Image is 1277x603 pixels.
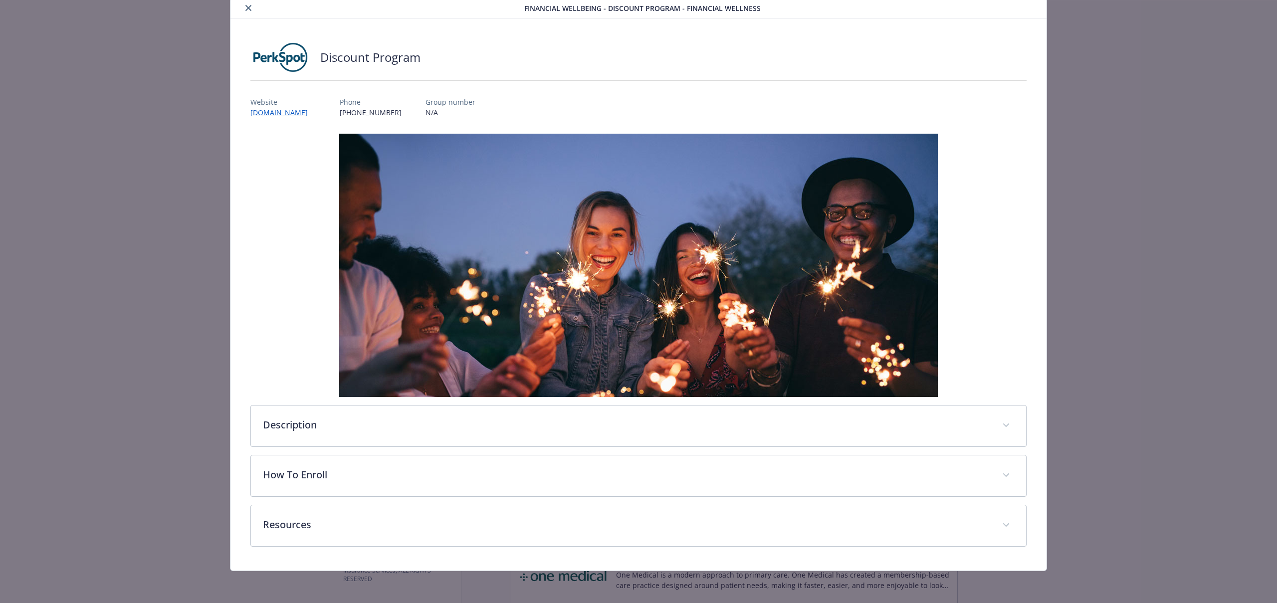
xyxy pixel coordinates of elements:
[426,107,475,118] p: N/A
[263,517,990,532] p: Resources
[320,49,421,66] h2: Discount Program
[340,107,402,118] p: [PHONE_NUMBER]
[426,97,475,107] p: Group number
[242,2,254,14] button: close
[524,3,761,13] span: Financial Wellbeing - Discount Program - Financial Wellness
[251,455,1026,496] div: How To Enroll
[250,97,316,107] p: Website
[250,108,316,117] a: [DOMAIN_NAME]
[251,405,1026,446] div: Description
[250,42,310,72] img: PerkSpot
[263,417,990,432] p: Description
[339,134,938,397] img: banner
[263,467,990,482] p: How To Enroll
[251,505,1026,546] div: Resources
[340,97,402,107] p: Phone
